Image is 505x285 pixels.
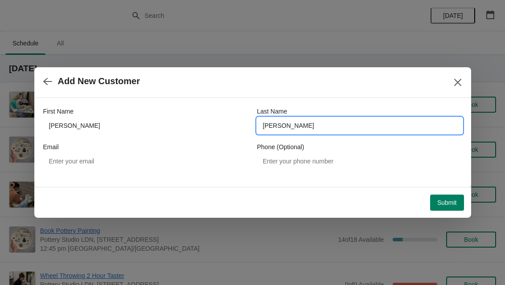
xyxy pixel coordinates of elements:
[257,153,462,169] input: Enter your phone number
[257,142,304,151] label: Phone (Optional)
[257,107,287,116] label: Last Name
[43,118,248,134] input: John
[58,76,140,86] h2: Add New Customer
[43,107,74,116] label: First Name
[430,195,464,211] button: Submit
[450,74,466,90] button: Close
[437,199,457,206] span: Submit
[43,153,248,169] input: Enter your email
[43,142,59,151] label: Email
[257,118,462,134] input: Smith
